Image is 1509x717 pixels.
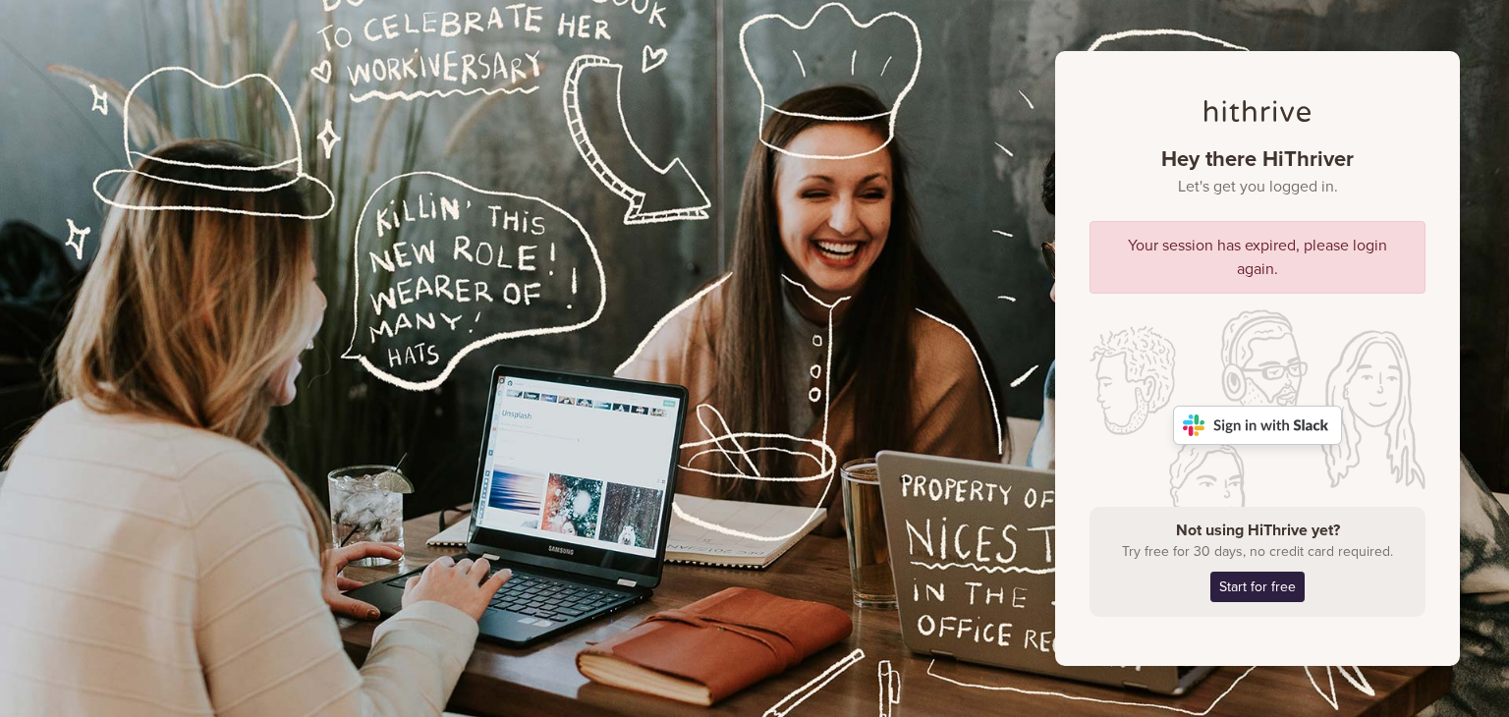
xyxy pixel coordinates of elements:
img: hithrive-logo-dark.4eb238aa.svg [1204,100,1311,122]
div: Your session has expired, please login again. [1090,221,1425,294]
h1: Hey there HiThriver [1090,146,1425,196]
p: Try free for 30 days, no credit card required. [1104,541,1411,562]
small: Let's get you logged in. [1090,178,1425,196]
img: Sign in with Slack [1173,406,1342,445]
h4: Not using HiThrive yet? [1104,522,1411,540]
a: Start for free [1210,572,1305,602]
